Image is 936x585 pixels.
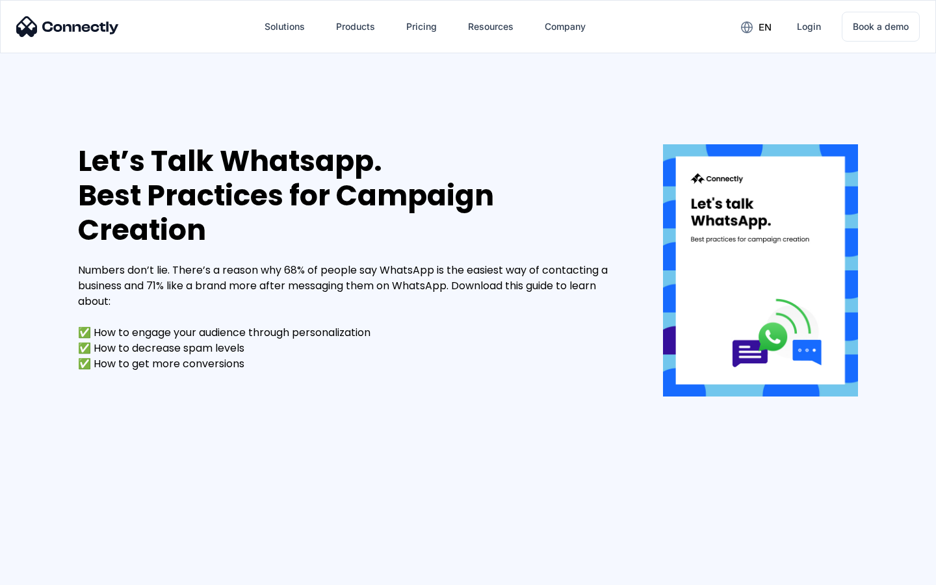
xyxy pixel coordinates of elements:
a: Book a demo [842,12,920,42]
ul: Language list [26,562,78,580]
div: en [759,18,772,36]
img: Connectly Logo [16,16,119,37]
div: Products [336,18,375,36]
div: Pricing [406,18,437,36]
div: Numbers don’t lie. There’s a reason why 68% of people say WhatsApp is the easiest way of contacti... [78,263,624,372]
div: Login [797,18,821,36]
a: Pricing [396,11,447,42]
div: Company [545,18,586,36]
div: Solutions [265,18,305,36]
aside: Language selected: English [13,562,78,580]
a: Login [786,11,831,42]
div: Let’s Talk Whatsapp. Best Practices for Campaign Creation [78,144,624,247]
div: Resources [468,18,513,36]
